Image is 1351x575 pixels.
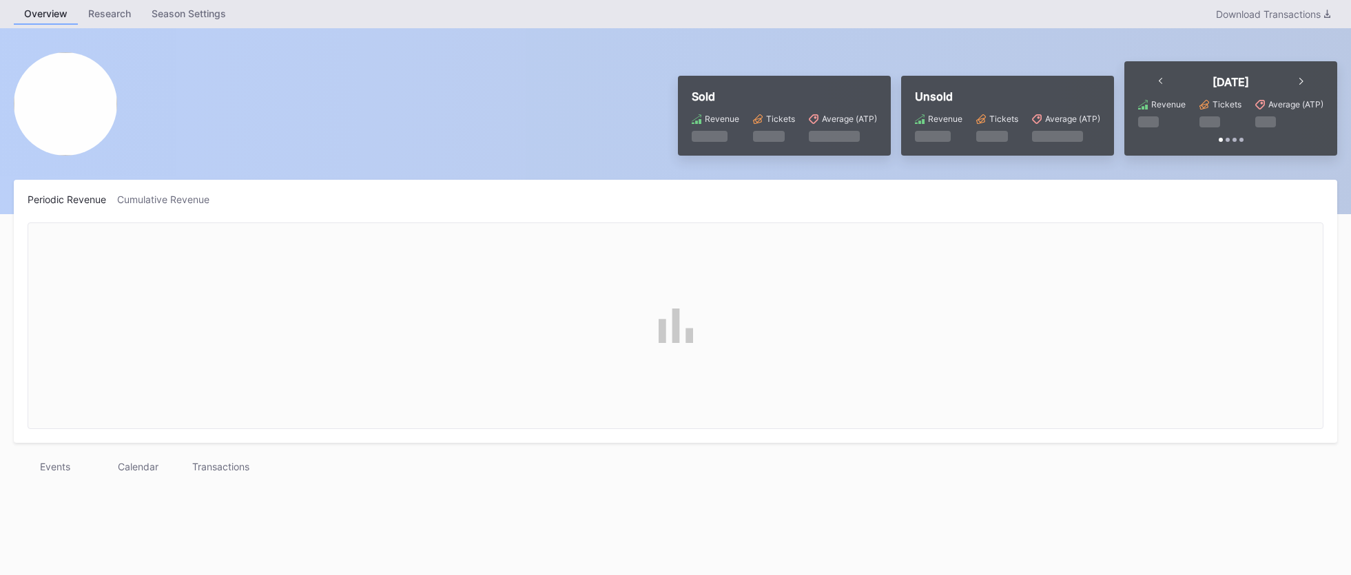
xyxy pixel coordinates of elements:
div: Average (ATP) [1268,99,1323,109]
div: Research [78,3,141,23]
div: Cumulative Revenue [117,194,220,205]
div: Average (ATP) [1045,114,1100,124]
div: Tickets [766,114,795,124]
div: Revenue [705,114,739,124]
div: Unsold [915,90,1100,103]
div: Sold [692,90,877,103]
div: Periodic Revenue [28,194,117,205]
a: Season Settings [141,3,236,25]
div: Transactions [179,457,262,477]
div: Revenue [1151,99,1186,109]
div: Events [14,457,96,477]
div: Calendar [96,457,179,477]
div: Average (ATP) [822,114,877,124]
a: Research [78,3,141,25]
button: Download Transactions [1209,5,1337,23]
div: Download Transactions [1216,8,1330,20]
div: Season Settings [141,3,236,23]
a: Overview [14,3,78,25]
div: [DATE] [1213,75,1249,89]
div: Tickets [1213,99,1241,109]
div: Tickets [989,114,1018,124]
div: Revenue [928,114,962,124]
